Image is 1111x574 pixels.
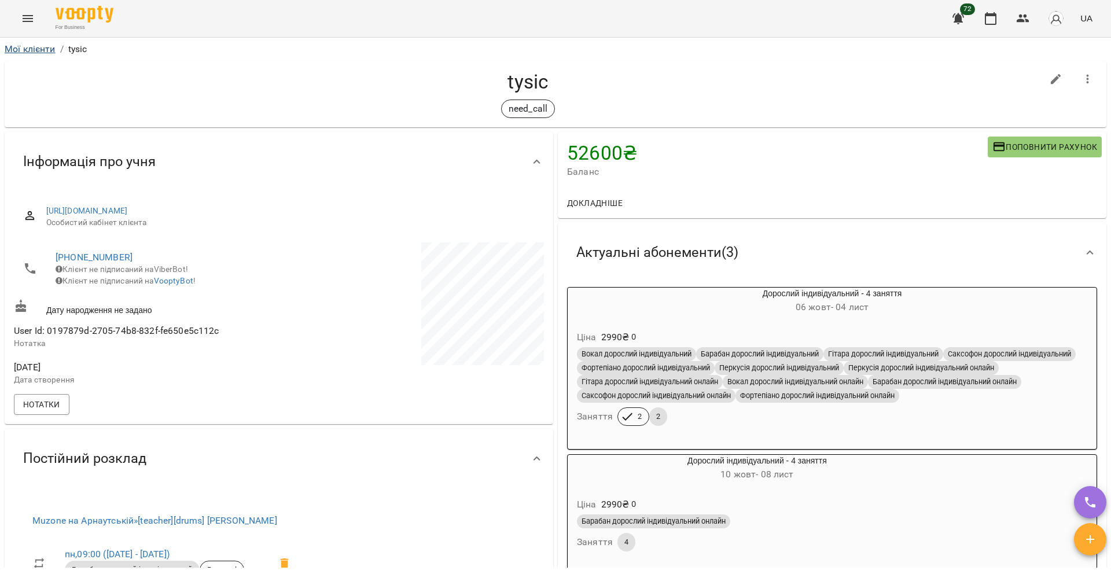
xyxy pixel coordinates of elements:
[562,193,627,214] button: Докладніше
[715,363,844,373] span: Перкусія дорослий індивідуальний
[1076,8,1097,29] button: UA
[735,391,899,401] span: Фортепіано дорослий індивідуальний онлайн
[992,140,1097,154] span: Поповнити рахунок
[32,515,277,526] a: Muzone на Арнаутській»[teacher][drums] [PERSON_NAME]
[796,301,869,312] span: 06 жовт - 04 лист
[46,217,535,229] span: Особистий кабінет клієнта
[577,391,735,401] span: Саксофон дорослий індивідуальний онлайн
[568,455,947,483] div: Дорослий індивідуальний - 4 заняття
[577,534,613,550] h6: Заняття
[575,494,940,515] div: 0
[723,377,868,387] span: Вокал дорослий індивідуальний онлайн
[720,469,793,480] span: 10 жовт - 08 лист
[577,409,613,425] h6: Заняття
[1048,10,1064,27] img: avatar_s.png
[154,276,193,285] a: VooptyBot
[577,377,723,387] span: Гітара дорослий індивідуальний онлайн
[568,288,1097,315] div: Дорослий індивідуальний - 4 заняття
[46,206,128,215] a: [URL][DOMAIN_NAME]
[23,153,156,171] span: Інформація про учня
[501,100,555,118] div: need_call
[56,6,113,23] img: Voopty Logo
[5,43,56,54] a: Мої клієнти
[14,5,42,32] button: Menu
[575,327,1090,348] div: 0
[568,455,947,565] button: Дорослий індивідуальний - 4 заняття10 жовт- 08 листЦіна2990₴0Барабан дорослий індивідуальний онла...
[601,330,630,344] p: 2990 ₴
[5,42,1106,56] nav: breadcrumb
[23,398,60,411] span: Нотатки
[567,141,988,165] h4: 52600 ₴
[577,349,696,359] span: Вокал дорослий індивідуальний
[68,42,87,56] p: tysic
[14,325,219,336] span: User Id: 0197879d-2705-74b8-832f-fe650e5c112c
[577,363,715,373] span: Фортепіано дорослий індивідуальний
[696,349,823,359] span: Барабан дорослий індивідуальний
[558,223,1106,282] div: Актуальні абонементи(3)
[5,132,553,192] div: Інформація про учня
[567,165,988,179] span: Баланс
[617,537,635,547] span: 4
[631,411,649,422] span: 2
[988,137,1102,157] button: Поповнити рахунок
[23,450,146,468] span: Постійний розклад
[577,329,597,345] h6: Ціна
[56,276,196,285] span: Клієнт не підписаний на !
[14,374,277,386] p: Дата створення
[577,516,730,527] span: Барабан дорослий індивідуальний онлайн
[577,496,597,513] h6: Ціна
[60,42,64,56] li: /
[601,498,630,512] p: 2990 ₴
[960,3,975,15] span: 72
[943,349,1076,359] span: Саксофон дорослий індивідуальний
[567,196,623,210] span: Докладніше
[14,360,277,374] span: [DATE]
[509,102,547,116] p: need_call
[56,264,188,274] span: Клієнт не підписаний на ViberBot!
[844,363,999,373] span: Перкусія дорослий індивідуальний онлайн
[56,24,113,31] span: For Business
[56,252,133,263] a: [PHONE_NUMBER]
[568,288,1097,440] button: Дорослий індивідуальний - 4 заняття06 жовт- 04 листЦіна2990₴0Вокал дорослий індивідуальнийБарабан...
[868,377,1021,387] span: Барабан дорослий індивідуальний онлайн
[5,429,553,488] div: Постійний розклад
[823,349,943,359] span: Гітара дорослий індивідуальний
[649,411,667,422] span: 2
[576,244,738,262] span: Актуальні абонементи ( 3 )
[12,297,279,318] div: Дату народження не задано
[14,394,69,415] button: Нотатки
[65,549,170,560] a: пн,09:00 ([DATE] - [DATE])
[14,338,277,349] p: Нотатка
[14,70,1042,94] h4: tysic
[1080,12,1092,24] span: UA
